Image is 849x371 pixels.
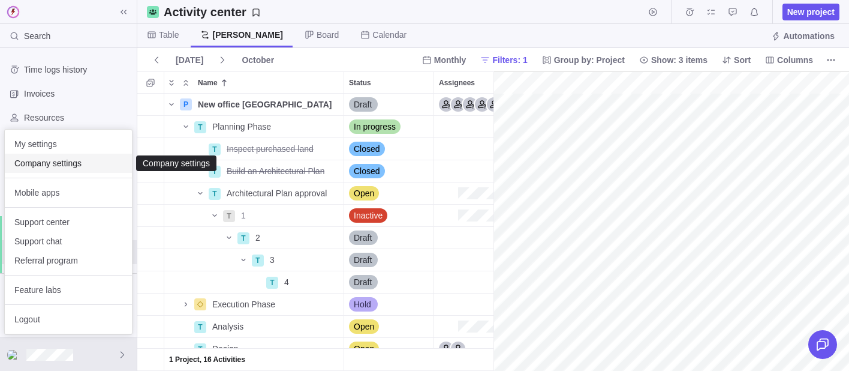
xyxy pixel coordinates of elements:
span: Company settings [14,157,122,169]
span: Referral program [14,255,122,267]
a: Company settings [5,154,132,173]
a: My settings [5,134,132,154]
div: Company settings [141,158,211,168]
a: Logout [5,310,132,329]
a: Support chat [5,232,132,251]
span: Support center [14,216,122,228]
a: Mobile apps [5,183,132,202]
span: My settings [14,138,122,150]
a: Referral program [5,251,132,270]
img: Show [7,350,22,360]
span: Logout [14,313,122,325]
span: Feature labs [14,284,122,296]
a: Support center [5,213,132,232]
a: Feature labs [5,280,132,300]
div: Helen Smith [7,348,22,362]
span: Mobile apps [14,187,122,199]
span: Support chat [14,235,122,247]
